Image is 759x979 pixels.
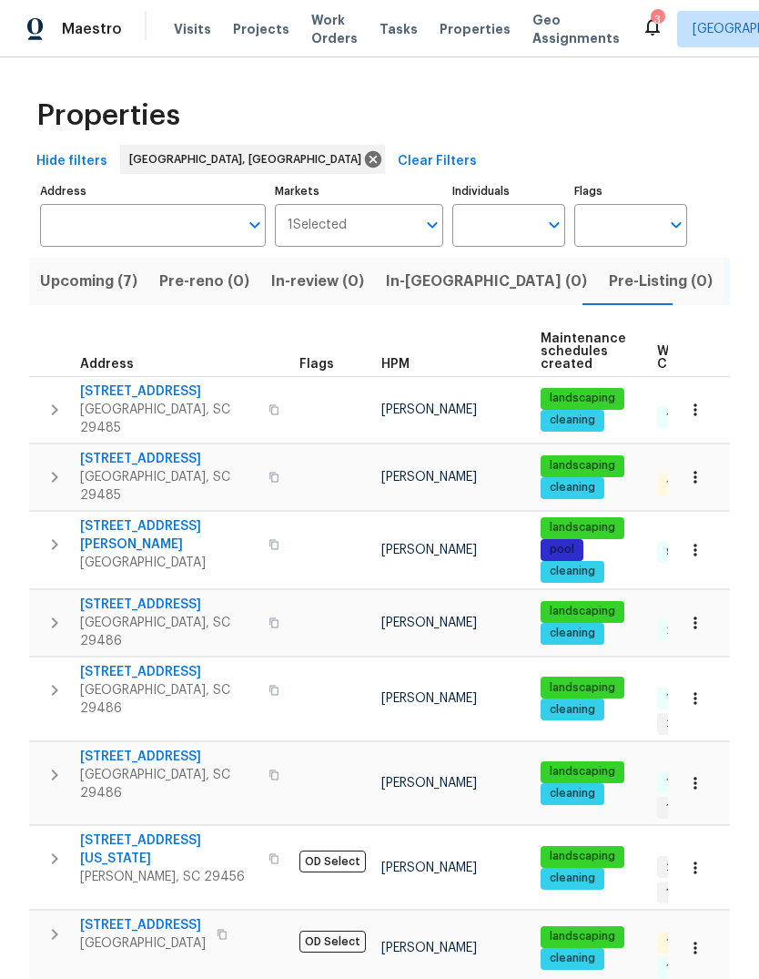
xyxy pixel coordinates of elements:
span: cleaning [542,413,602,428]
span: [STREET_ADDRESS] [80,663,258,681]
span: 15 Done [659,410,715,425]
span: 11 Done [659,690,713,706]
span: [GEOGRAPHIC_DATA], SC 29486 [80,766,258,802]
span: Geo Assignments [532,11,620,47]
span: Visits [174,20,211,38]
span: [GEOGRAPHIC_DATA], [GEOGRAPHIC_DATA] [129,150,369,168]
span: [PERSON_NAME] [381,544,477,556]
div: 3 [651,11,663,29]
span: Clear Filters [398,150,477,173]
span: Address [80,358,134,371]
span: 15 Done [659,961,715,976]
span: [STREET_ADDRESS][US_STATE] [80,831,258,868]
button: Open [663,212,689,238]
span: Upcoming (7) [40,269,137,294]
span: [GEOGRAPHIC_DATA], SC 29485 [80,401,258,437]
span: pool [542,542,582,557]
span: [GEOGRAPHIC_DATA] [80,934,206,953]
span: OD Select [299,931,366,953]
span: [STREET_ADDRESS][PERSON_NAME] [80,517,258,554]
span: cleaning [542,871,602,886]
span: cleaning [542,786,602,801]
span: [PERSON_NAME] [381,692,477,705]
span: [GEOGRAPHIC_DATA], SC 29486 [80,681,258,718]
span: Maintenance schedules created [541,332,626,371]
span: In-review (0) [271,269,364,294]
span: [GEOGRAPHIC_DATA] [80,554,258,572]
span: 2 Accepted [659,716,738,731]
span: [GEOGRAPHIC_DATA], SC 29486 [80,614,258,650]
span: Pre-Listing (0) [609,269,713,294]
span: [STREET_ADDRESS] [80,450,258,468]
span: 2 Done [659,623,712,638]
span: landscaping [542,520,622,535]
button: Open [420,212,445,238]
span: [STREET_ADDRESS] [80,382,258,401]
label: Flags [574,186,687,197]
span: 2 WIP [659,860,703,875]
label: Address [40,186,266,197]
span: 1 QC [659,477,698,493]
span: Properties [440,20,511,38]
span: In-[GEOGRAPHIC_DATA] (0) [386,269,587,294]
span: Properties [36,107,180,125]
span: cleaning [542,702,602,718]
label: Individuals [452,186,565,197]
span: 9 Done [659,545,712,560]
span: [PERSON_NAME] [381,862,477,874]
span: landscaping [542,604,622,619]
span: 1 Selected [288,218,347,233]
span: Maestro [62,20,122,38]
span: [PERSON_NAME] [381,403,477,416]
span: [PERSON_NAME] [381,942,477,954]
button: Clear Filters [390,145,484,178]
span: [STREET_ADDRESS] [80,596,258,614]
span: OD Select [299,851,366,872]
button: Open [541,212,567,238]
span: 1 Sent [659,885,707,901]
label: Markets [275,186,444,197]
button: Open [242,212,268,238]
span: cleaning [542,480,602,495]
span: landscaping [542,391,622,406]
span: [PERSON_NAME] [381,471,477,484]
span: [GEOGRAPHIC_DATA], SC 29485 [80,468,258,505]
span: landscaping [542,680,622,696]
span: landscaping [542,458,622,474]
span: [PERSON_NAME], SC 29456 [80,868,258,886]
button: Hide filters [29,145,115,178]
span: Work Orders [311,11,358,47]
span: Tasks [379,23,418,36]
span: cleaning [542,564,602,579]
span: Hide filters [36,150,107,173]
span: [PERSON_NAME] [381,777,477,790]
span: landscaping [542,849,622,864]
span: cleaning [542,626,602,641]
span: 1 QC [659,935,698,951]
span: Flags [299,358,334,371]
div: [GEOGRAPHIC_DATA], [GEOGRAPHIC_DATA] [120,145,385,174]
span: [STREET_ADDRESS] [80,748,258,766]
span: 1 Accepted [659,801,735,816]
span: 15 Done [659,775,715,790]
span: landscaping [542,929,622,944]
span: cleaning [542,951,602,966]
span: Projects [233,20,289,38]
span: HPM [381,358,410,371]
span: Pre-reno (0) [159,269,249,294]
span: [STREET_ADDRESS] [80,916,206,934]
span: [PERSON_NAME] [381,617,477,629]
span: landscaping [542,764,622,780]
